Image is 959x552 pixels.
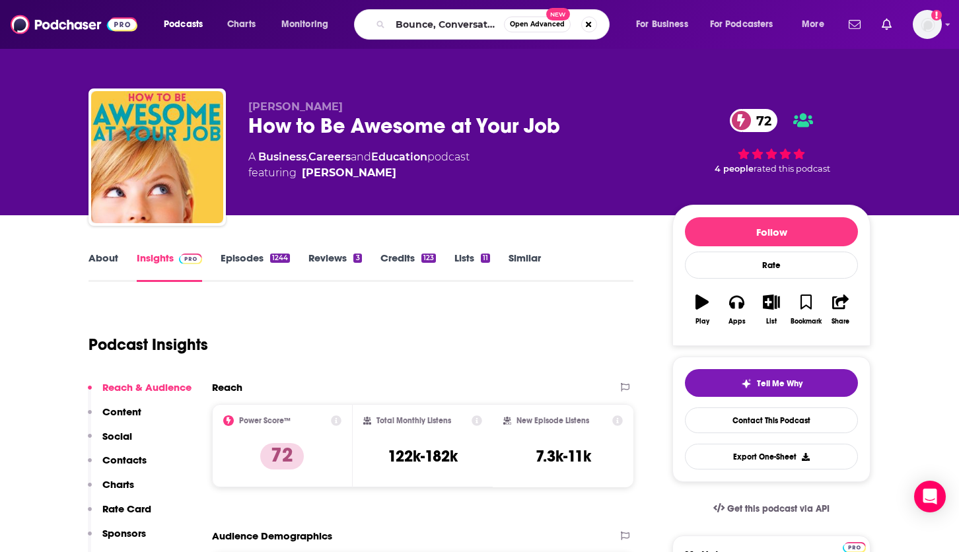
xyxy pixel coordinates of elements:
h2: Reach [212,381,242,394]
a: Contact This Podcast [685,407,858,433]
button: open menu [701,14,793,35]
button: Reach & Audience [88,381,192,405]
button: Show profile menu [913,10,942,39]
button: Social [88,430,132,454]
div: Rate [685,252,858,279]
p: Social [102,430,132,442]
a: Charts [219,14,264,35]
div: 1244 [270,254,290,263]
a: Education [371,151,427,163]
span: featuring [248,165,470,181]
img: Podchaser Pro [179,254,202,264]
h2: New Episode Listens [516,416,589,425]
span: and [351,151,371,163]
span: Tell Me Why [757,378,802,389]
a: 72 [730,109,778,132]
p: Content [102,405,141,418]
span: Podcasts [164,15,203,34]
button: Charts [88,478,134,502]
span: [PERSON_NAME] [248,100,343,113]
button: open menu [793,14,841,35]
p: Sponsors [102,527,146,539]
button: Contacts [88,454,147,478]
a: Credits123 [380,252,436,282]
h2: Audience Demographics [212,530,332,542]
div: 72 4 peoplerated this podcast [672,100,870,182]
p: Contacts [102,454,147,466]
img: Podchaser - Follow, Share and Rate Podcasts [11,12,137,37]
a: Show notifications dropdown [843,13,866,36]
h2: Total Monthly Listens [376,416,451,425]
span: Charts [227,15,256,34]
div: Play [695,318,709,326]
button: Follow [685,217,858,246]
div: 123 [421,254,436,263]
button: List [754,286,789,333]
button: Rate Card [88,502,151,527]
a: InsightsPodchaser Pro [137,252,202,282]
button: Play [685,286,719,333]
div: Search podcasts, credits, & more... [367,9,622,40]
img: tell me why sparkle [741,378,752,389]
div: Apps [728,318,746,326]
span: 72 [743,109,778,132]
a: Business [258,151,306,163]
button: tell me why sparkleTell Me Why [685,369,858,397]
div: A podcast [248,149,470,181]
div: 3 [353,254,361,263]
button: Content [88,405,141,430]
button: Apps [719,286,754,333]
span: Logged in as dmessina [913,10,942,39]
button: open menu [155,14,220,35]
p: 72 [260,443,304,469]
a: Episodes1244 [221,252,290,282]
a: Get this podcast via API [703,493,840,525]
span: Open Advanced [510,21,565,28]
span: , [306,151,308,163]
a: Similar [509,252,541,282]
a: About [89,252,118,282]
span: New [546,8,570,20]
div: 11 [481,254,490,263]
span: More [802,15,824,34]
h3: 122k-182k [388,446,458,466]
div: Open Intercom Messenger [914,481,946,512]
button: open menu [272,14,345,35]
h1: Podcast Insights [89,335,208,355]
svg: Add a profile image [931,10,942,20]
h2: Power Score™ [239,416,291,425]
p: Charts [102,478,134,491]
span: Get this podcast via API [727,503,830,514]
button: Open AdvancedNew [504,17,571,32]
span: 4 people [715,164,754,174]
button: open menu [627,14,705,35]
h3: 7.3k-11k [536,446,591,466]
button: Share [824,286,858,333]
button: Sponsors [88,527,146,551]
a: Reviews3 [308,252,361,282]
img: User Profile [913,10,942,39]
span: rated this podcast [754,164,830,174]
button: Export One-Sheet [685,444,858,469]
p: Reach & Audience [102,381,192,394]
div: Share [832,318,849,326]
img: How to Be Awesome at Your Job [91,91,223,223]
span: For Podcasters [710,15,773,34]
div: List [766,318,777,326]
input: Search podcasts, credits, & more... [390,14,504,35]
div: Bookmark [791,318,822,326]
p: Rate Card [102,502,151,515]
button: Bookmark [789,286,823,333]
span: Monitoring [281,15,328,34]
a: Careers [308,151,351,163]
a: Lists11 [454,252,490,282]
span: For Business [636,15,688,34]
a: Pete Mockaitis [302,165,396,181]
a: Show notifications dropdown [876,13,897,36]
